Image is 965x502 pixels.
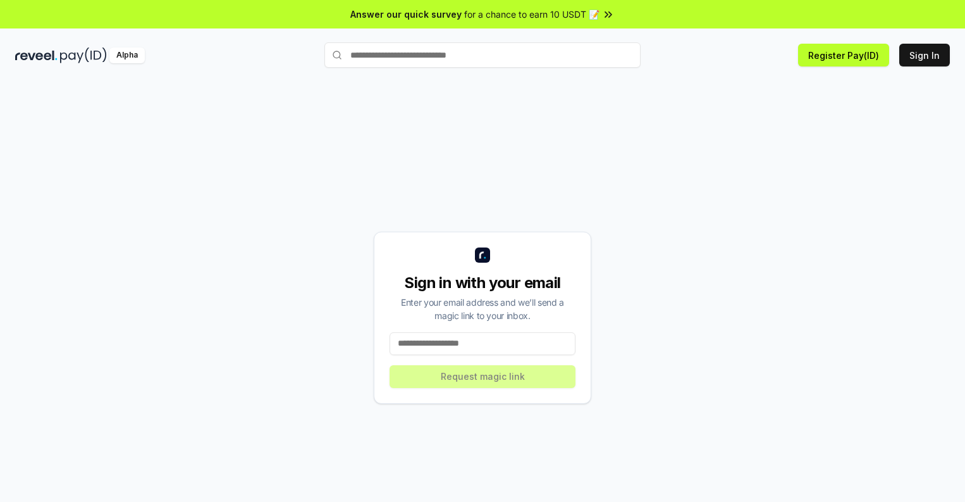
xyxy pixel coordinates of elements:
img: pay_id [60,47,107,63]
span: Answer our quick survey [350,8,462,21]
div: Enter your email address and we’ll send a magic link to your inbox. [390,296,575,322]
div: Alpha [109,47,145,63]
button: Sign In [899,44,950,66]
span: for a chance to earn 10 USDT 📝 [464,8,599,21]
div: Sign in with your email [390,273,575,293]
img: logo_small [475,248,490,263]
img: reveel_dark [15,47,58,63]
button: Register Pay(ID) [798,44,889,66]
